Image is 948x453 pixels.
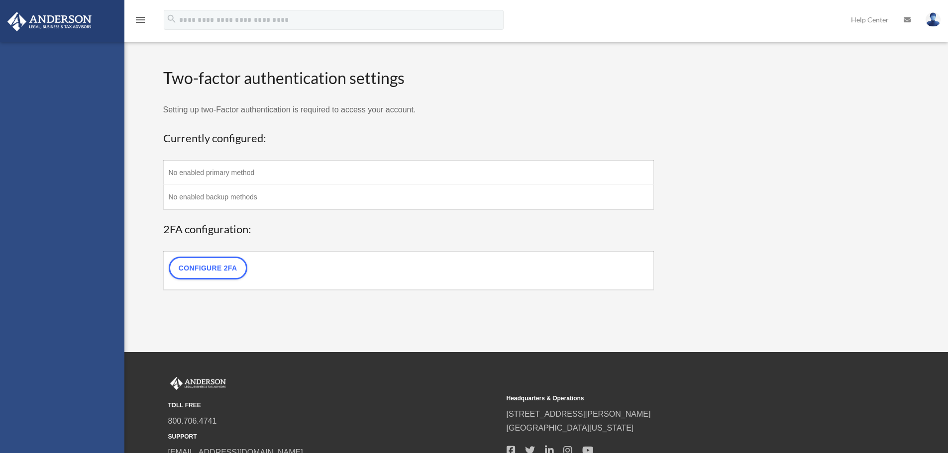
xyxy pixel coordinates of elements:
[926,12,941,27] img: User Pic
[4,12,95,31] img: Anderson Advisors Platinum Portal
[163,131,654,146] h3: Currently configured:
[163,103,654,117] p: Setting up two-Factor authentication is required to access your account.
[163,222,654,237] h3: 2FA configuration:
[163,161,654,185] td: No enabled primary method
[507,393,838,404] small: Headquarters & Operations
[507,410,651,418] a: [STREET_ADDRESS][PERSON_NAME]
[166,13,177,24] i: search
[163,67,654,90] h2: Two-factor authentication settings
[163,185,654,210] td: No enabled backup methods
[168,400,500,411] small: TOLL FREE
[168,432,500,442] small: SUPPORT
[134,14,146,26] i: menu
[134,17,146,26] a: menu
[169,257,247,279] a: Configure 2FA
[507,424,634,432] a: [GEOGRAPHIC_DATA][US_STATE]
[168,417,217,425] a: 800.706.4741
[168,377,228,390] img: Anderson Advisors Platinum Portal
